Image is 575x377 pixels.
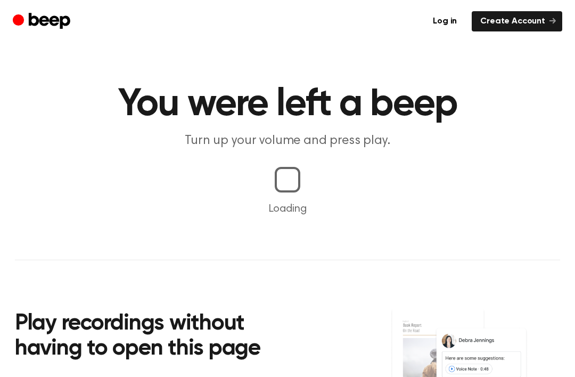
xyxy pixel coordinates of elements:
h2: Play recordings without having to open this page [15,311,302,362]
h1: You were left a beep [15,85,560,124]
a: Beep [13,11,73,32]
p: Loading [13,201,562,217]
p: Turn up your volume and press play. [83,132,492,150]
a: Create Account [472,11,562,31]
a: Log in [424,11,465,31]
